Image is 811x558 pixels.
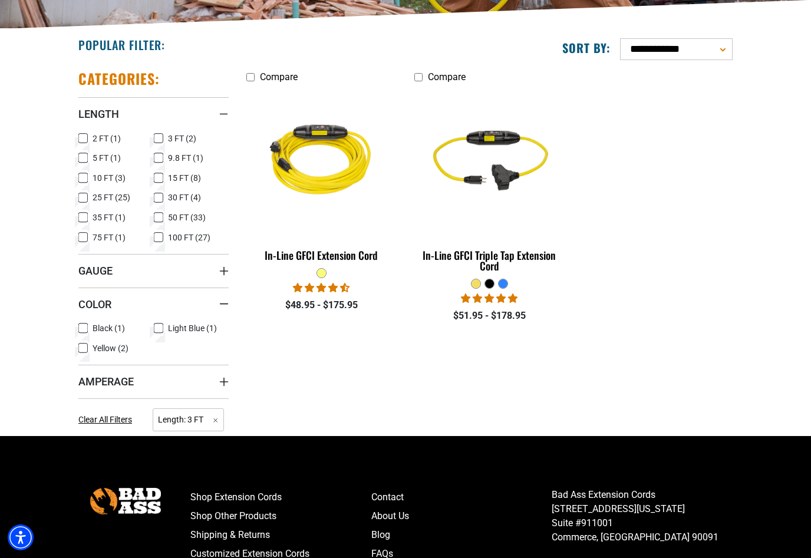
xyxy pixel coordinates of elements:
span: Gauge [78,264,113,278]
div: $48.95 - $175.95 [246,298,397,312]
a: Shop Other Products [190,507,371,526]
span: 10 FT (3) [93,174,126,182]
span: Length [78,107,119,121]
img: Yellow [248,94,396,230]
h2: Popular Filter: [78,37,165,52]
a: Clear All Filters [78,414,137,426]
span: 4.62 stars [293,282,350,293]
span: Black (1) [93,324,125,332]
span: 15 FT (8) [168,174,201,182]
span: Amperage [78,375,134,388]
img: yellow [415,94,563,230]
span: 35 FT (1) [93,213,126,222]
h2: Categories: [78,70,160,88]
a: Shipping & Returns [190,526,371,544]
div: In-Line GFCI Extension Cord [246,250,397,260]
span: 30 FT (4) [168,193,201,202]
span: 5 FT (1) [93,154,121,162]
span: 9.8 FT (1) [168,154,203,162]
span: Length: 3 FT [153,408,224,431]
span: 75 FT (1) [93,233,126,242]
label: Sort by: [562,40,611,55]
p: Bad Ass Extension Cords [STREET_ADDRESS][US_STATE] Suite #911001 Commerce, [GEOGRAPHIC_DATA] 90091 [552,488,733,544]
span: Color [78,298,111,311]
span: Compare [428,71,466,82]
a: About Us [371,507,552,526]
span: 100 FT (27) [168,233,210,242]
summary: Gauge [78,254,229,287]
span: Light Blue (1) [168,324,217,332]
a: Length: 3 FT [153,414,224,425]
summary: Color [78,288,229,321]
span: Clear All Filters [78,415,132,424]
a: yellow In-Line GFCI Triple Tap Extension Cord [414,88,565,278]
div: Accessibility Menu [8,524,34,550]
span: Yellow (2) [93,344,128,352]
div: $51.95 - $178.95 [414,309,565,323]
a: Yellow In-Line GFCI Extension Cord [246,88,397,268]
a: Shop Extension Cords [190,488,371,507]
span: 25 FT (25) [93,193,130,202]
span: 2 FT (1) [93,134,121,143]
a: Blog [371,526,552,544]
div: In-Line GFCI Triple Tap Extension Cord [414,250,565,271]
span: 5.00 stars [461,293,517,304]
span: 3 FT (2) [168,134,196,143]
a: Contact [371,488,552,507]
summary: Amperage [78,365,229,398]
span: 50 FT (33) [168,213,206,222]
span: Compare [260,71,298,82]
summary: Length [78,97,229,130]
img: Bad Ass Extension Cords [90,488,161,514]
